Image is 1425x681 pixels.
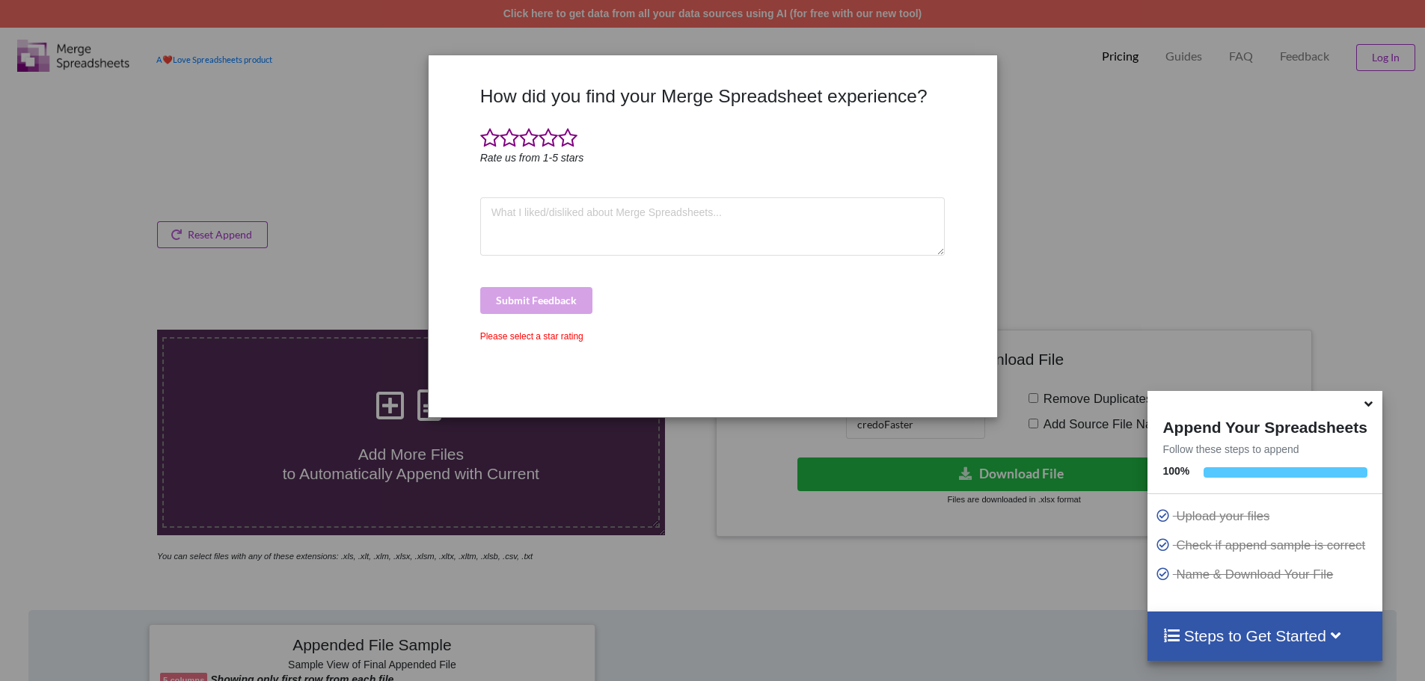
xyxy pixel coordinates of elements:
[15,621,63,666] iframe: chat widget
[1147,442,1382,457] p: Follow these steps to append
[1155,565,1378,584] p: Name & Download Your File
[480,152,584,164] i: Rate us from 1-5 stars
[480,85,946,107] h3: How did you find your Merge Spreadsheet experience?
[1147,414,1382,437] h4: Append Your Spreadsheets
[1155,507,1378,526] p: Upload your files
[480,330,946,343] div: Please select a star rating
[1162,465,1189,477] b: 100 %
[1155,536,1378,555] p: Check if append sample is correct
[1162,626,1367,645] h4: Steps to Get Started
